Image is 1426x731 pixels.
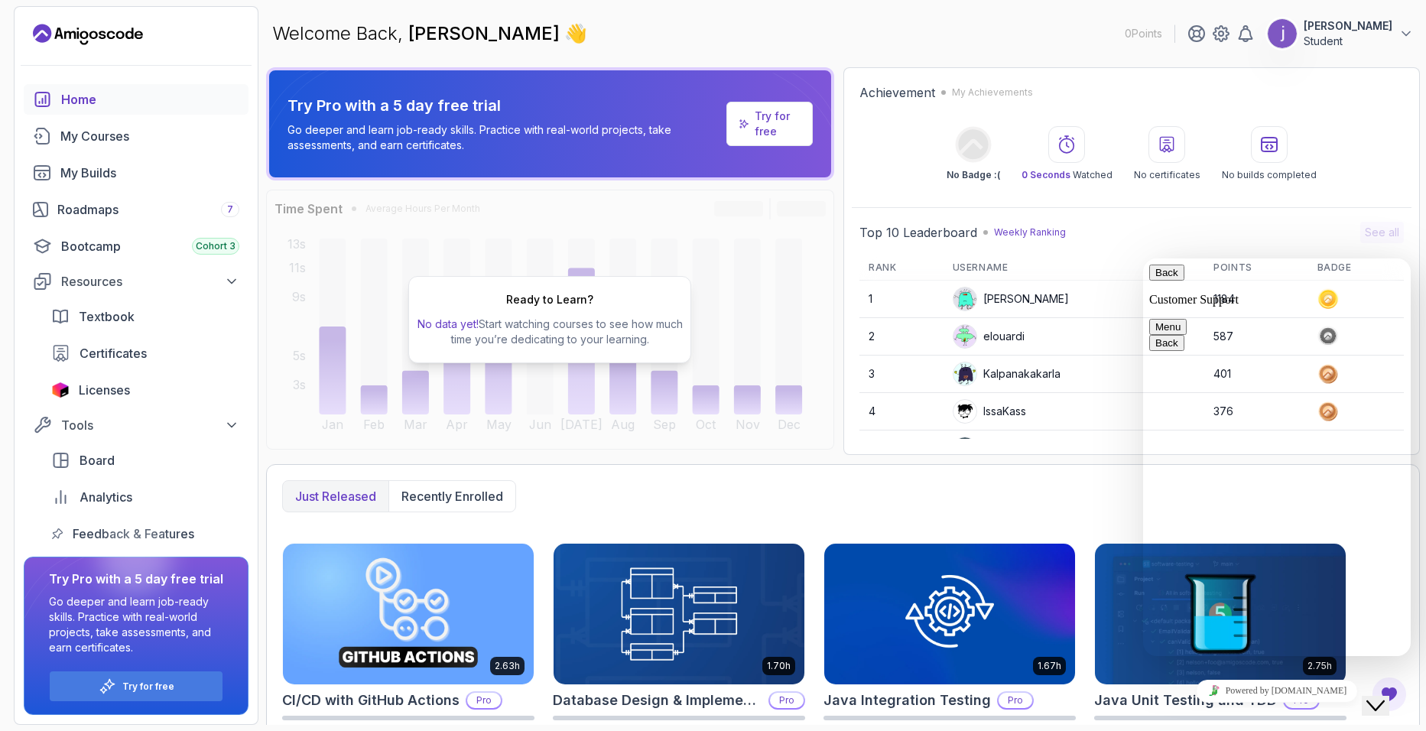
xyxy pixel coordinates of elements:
img: default monster avatar [953,288,976,310]
p: Weekly Ranking [994,226,1066,239]
h2: Java Unit Testing and TDD [1094,690,1277,711]
img: default monster avatar [953,362,976,385]
p: Try Pro with a 5 day free trial [287,95,720,116]
a: Try for free [755,109,800,139]
p: No certificates [1134,169,1200,181]
span: 👋 [563,19,590,48]
h2: Database Design & Implementation [553,690,762,711]
img: Database Design & Implementation card [554,544,804,684]
span: Textbook [79,307,135,326]
a: builds [24,158,248,188]
span: Cohort 3 [196,240,236,252]
h2: CI/CD with GitHub Actions [282,690,460,711]
p: My Achievements [952,86,1033,99]
a: feedback [42,518,248,549]
button: Try for free [49,671,223,702]
p: Go deeper and learn job-ready skills. Practice with real-world projects, take assessments, and ea... [287,122,720,153]
span: Analytics [80,488,132,506]
a: licenses [42,375,248,405]
p: Recently enrolled [401,487,503,505]
a: courses [24,121,248,151]
button: Resources [24,268,248,295]
img: Java Unit Testing and TDD card [1095,544,1346,684]
a: roadmaps [24,194,248,225]
div: Apply5489 [953,437,1039,461]
span: Certificates [80,344,147,362]
p: 2.63h [495,660,520,672]
div: Home [61,90,239,109]
span: Feedback & Features [73,525,194,543]
span: [PERSON_NAME] [408,22,564,44]
button: Recently enrolled [388,481,515,512]
img: Java Integration Testing card [824,544,1075,684]
td: 1 [859,281,944,318]
a: bootcamp [24,231,248,262]
iframe: chat widget [1143,674,1411,708]
iframe: chat widget [1143,258,1411,656]
p: No Badge :( [947,169,1000,181]
p: 0 Points [1125,26,1162,41]
button: Tools [24,411,248,439]
h2: Top 10 Leaderboard [859,223,977,242]
td: 2 [859,318,944,356]
p: 1.67h [1038,660,1061,672]
a: board [42,445,248,476]
span: 7 [227,203,233,216]
iframe: chat widget [1362,670,1411,716]
div: My Courses [60,127,239,145]
div: Resources [61,272,239,291]
img: CI/CD with GitHub Actions card [283,544,534,684]
div: [PERSON_NAME] [953,287,1069,311]
span: Board [80,451,115,469]
p: Start watching courses to see how much time you’re dedicating to your learning. [415,317,684,347]
p: 1.70h [767,660,791,672]
span: Licenses [79,381,130,399]
img: jetbrains icon [51,382,70,398]
img: user profile image [953,400,976,423]
p: No builds completed [1222,169,1317,181]
p: Welcome Back, [272,21,587,46]
td: 5 [859,430,944,468]
div: Roadmaps [57,200,239,219]
button: user profile image[PERSON_NAME]Student [1267,18,1414,49]
p: Pro [999,693,1032,708]
img: user profile image [953,437,976,460]
p: Student [1304,34,1392,49]
td: 3 [859,356,944,393]
p: 2.75h [1307,660,1332,672]
div: elouardi [953,324,1025,349]
a: Try for free [726,102,813,146]
div: IssaKass [953,399,1026,424]
a: textbook [42,301,248,332]
p: Pro [770,693,804,708]
span: No data yet! [417,317,479,330]
div: Bootcamp [61,237,239,255]
div: Kalpanakakarla [953,362,1061,386]
th: Points [1204,255,1308,281]
p: Watched [1022,169,1113,181]
p: Pro [467,693,501,708]
h2: Java Integration Testing [823,690,991,711]
th: Badge [1308,255,1404,281]
th: Username [944,255,1204,281]
a: home [24,84,248,115]
td: 4 [859,393,944,430]
a: Landing page [33,22,143,47]
button: Just released [283,481,388,512]
div: My Builds [60,164,239,182]
a: Try for free [122,681,174,693]
h2: Ready to Learn? [506,292,593,307]
div: Tools [61,416,239,434]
